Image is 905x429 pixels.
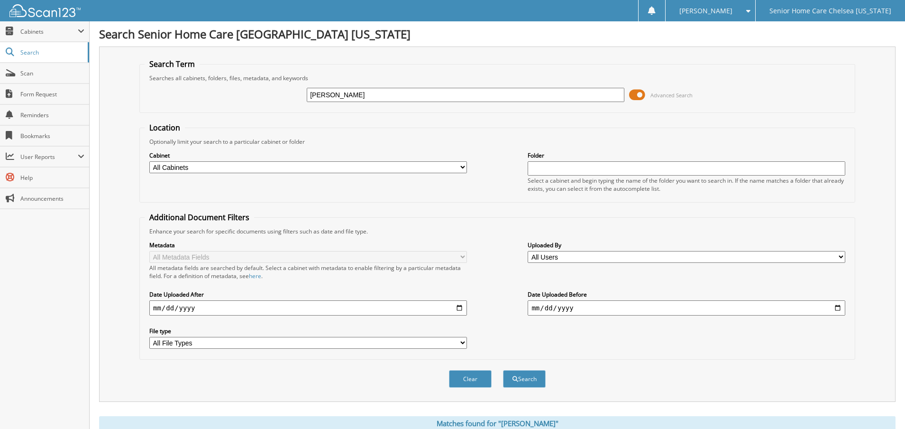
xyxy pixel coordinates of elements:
[769,8,891,14] span: Senior Home Care Chelsea [US_STATE]
[20,174,84,182] span: Help
[149,300,467,316] input: start
[20,153,78,161] span: User Reports
[20,90,84,98] span: Form Request
[20,111,84,119] span: Reminders
[20,28,78,36] span: Cabinets
[145,138,850,146] div: Optionally limit your search to a particular cabinet or folder
[145,227,850,235] div: Enhance your search for specific documents using filters such as date and file type.
[528,300,845,316] input: end
[20,195,84,203] span: Announcements
[9,4,81,17] img: scan123-logo-white.svg
[149,241,467,249] label: Metadata
[528,241,845,249] label: Uploaded By
[145,74,850,82] div: Searches all cabinets, folders, files, metadata, and keywords
[679,8,732,14] span: [PERSON_NAME]
[528,290,845,298] label: Date Uploaded Before
[149,290,467,298] label: Date Uploaded After
[99,26,896,42] h1: Search Senior Home Care [GEOGRAPHIC_DATA] [US_STATE]
[145,122,185,133] legend: Location
[20,132,84,140] span: Bookmarks
[149,151,467,159] label: Cabinet
[149,264,467,280] div: All metadata fields are searched by default. Select a cabinet with metadata to enable filtering b...
[528,177,845,193] div: Select a cabinet and begin typing the name of the folder you want to search in. If the name match...
[145,212,254,223] legend: Additional Document Filters
[503,370,546,388] button: Search
[528,151,845,159] label: Folder
[449,370,492,388] button: Clear
[249,272,261,280] a: here
[20,69,84,77] span: Scan
[20,48,83,56] span: Search
[145,59,200,69] legend: Search Term
[650,92,693,99] span: Advanced Search
[149,327,467,335] label: File type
